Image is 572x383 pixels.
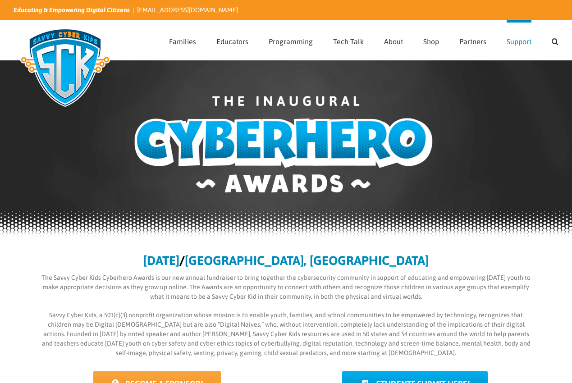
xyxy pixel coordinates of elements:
a: Families [169,20,196,60]
span: Support [507,38,531,45]
a: Support [507,20,531,60]
img: Savvy Cyber Kids Logo [14,23,117,113]
span: Families [169,38,196,45]
span: Shop [423,38,439,45]
a: Shop [423,20,439,60]
i: Educating & Empowering Digital Citizens [14,6,130,14]
span: About [384,38,403,45]
p: Savvy Cyber Kids, a 501(c)(3) nonprofit organization whose mission is to enable youth, families, ... [38,310,534,358]
a: Search [552,20,558,60]
a: [EMAIL_ADDRESS][DOMAIN_NAME] [137,6,238,14]
b: [GEOGRAPHIC_DATA], [GEOGRAPHIC_DATA] [185,253,429,268]
p: The Savvy Cyber Kids Cyberhero Awards is our new annual fundraiser to bring together the cybersec... [38,273,534,301]
a: Programming [269,20,313,60]
span: Tech Talk [333,38,364,45]
a: Educators [216,20,248,60]
span: Partners [459,38,486,45]
a: About [384,20,403,60]
span: Programming [269,38,313,45]
a: Partners [459,20,486,60]
span: Educators [216,38,248,45]
a: Tech Talk [333,20,364,60]
b: [DATE] [143,253,179,268]
nav: Main Menu [169,20,558,60]
b: / [179,253,185,268]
